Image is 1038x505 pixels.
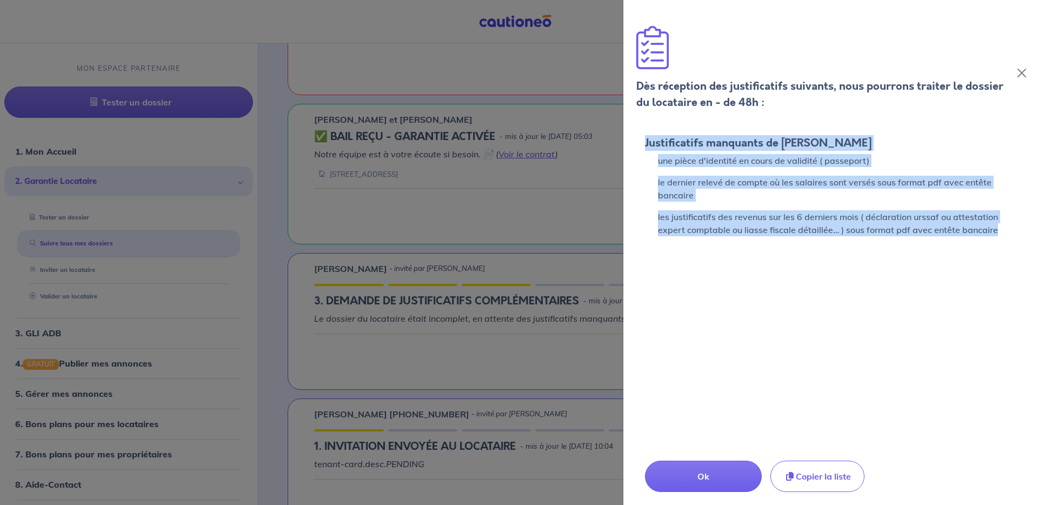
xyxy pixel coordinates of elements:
[636,78,1014,111] p: Dès réception des justificatifs suivants, nous pourrons traiter le dossier du locataire en - de 4...
[645,210,1016,236] p: les justificatifs des revenus sur les 6 derniers mois ( déclaration urssaf ou attestation expert ...
[645,176,1016,202] p: le dernier relevé de compte où les salaires sont versés sous format pdf avec entête bancaire
[671,470,735,483] p: Ok
[645,154,1016,167] p: une pièce d'identité en cours de validité ( passeport)
[770,461,864,492] button: Copier la liste
[1014,64,1029,82] button: Close
[645,461,762,492] button: Ok
[645,137,1016,150] h5: Justificatifs manquants de [PERSON_NAME]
